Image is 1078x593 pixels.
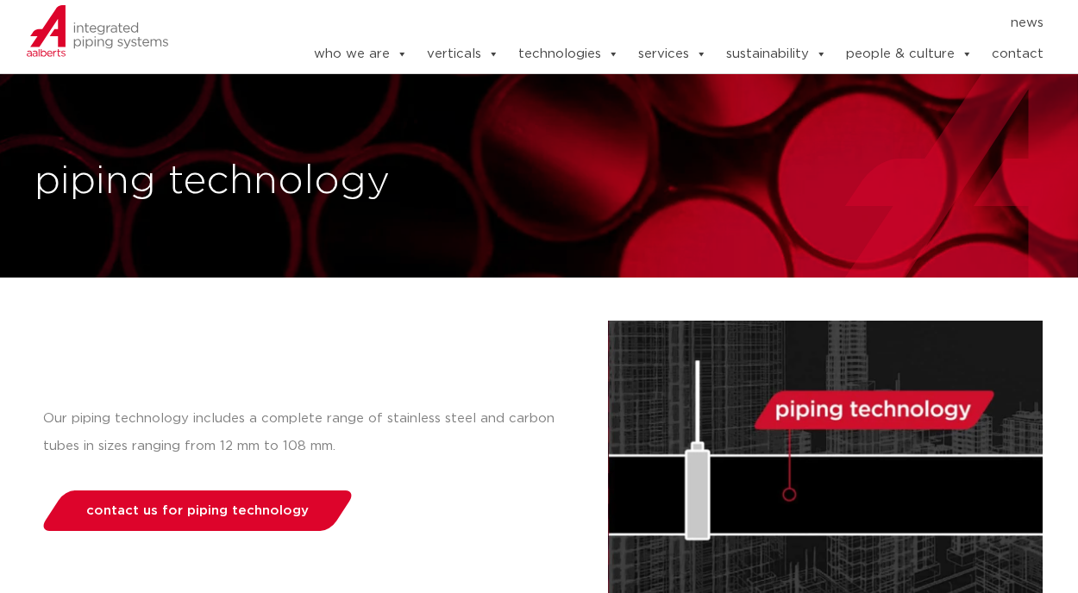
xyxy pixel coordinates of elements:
span: contact us for piping technology [86,504,309,517]
a: technologies [518,37,619,72]
nav: Menu [260,9,1044,37]
a: contact us for piping technology [39,490,357,531]
a: verticals [427,37,499,72]
p: Our piping technology includes a complete range of stainless steel and carbon tubes in sizes rang... [43,405,573,460]
a: sustainability [726,37,827,72]
a: who we are [314,37,408,72]
a: news [1011,9,1044,37]
a: people & culture [846,37,973,72]
a: services [638,37,707,72]
a: contact [992,37,1044,72]
h1: piping technology [34,154,530,209]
